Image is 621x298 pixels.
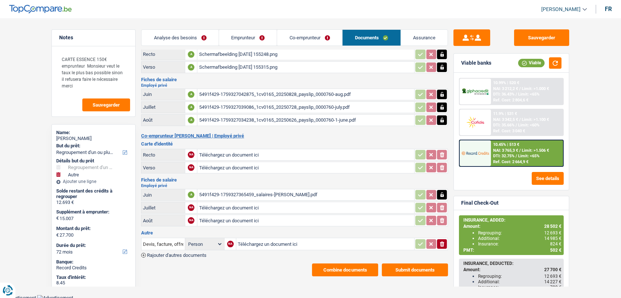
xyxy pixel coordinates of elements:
span: DTI: 36.43% [493,92,514,97]
span: / [516,123,517,128]
div: Banque: [56,259,131,265]
div: Regrouping: [478,274,561,279]
span: 780 € [550,285,561,290]
span: 502 € [550,248,561,253]
span: Limit: <60% [518,123,539,128]
span: DTI: 35.66% [493,123,514,128]
label: But du prêt: [56,143,129,149]
div: Additional: [478,279,561,284]
span: Limit: >1.100 € [522,117,549,122]
button: Sauvegarder [514,29,569,46]
span: / [519,117,521,122]
div: INSURANCE, DEDUCTED: [463,261,561,266]
span: NAI: 3 212,2 € [493,86,518,91]
div: Ref. Cost: 2 804,6 € [493,98,528,103]
div: Additional: [478,236,561,241]
label: Montant du prêt: [56,226,129,231]
img: TopCompare Logo [9,5,72,14]
span: NAI: 3 765,3 € [493,148,518,153]
div: A [188,91,194,98]
div: NA [227,241,234,247]
div: Août [143,117,183,123]
a: Assurance [401,30,448,46]
label: Supplément à emprunter: [56,209,129,215]
div: 8.45 [56,280,131,286]
div: Juin [143,192,183,198]
span: DTI: 32.75% [493,154,514,158]
img: Cofidis [462,115,489,129]
a: [PERSON_NAME] [535,3,587,15]
div: 12.693 € [56,200,131,205]
div: Solde restant des crédits à regrouper [56,188,131,200]
div: Viable [518,59,545,67]
h2: Employé privé [141,83,448,87]
button: See details [532,172,564,185]
div: Regrouping: [478,230,561,236]
span: 14 985 € [544,236,561,241]
h3: Fiches de salaire [141,177,448,182]
button: Submit documents [382,263,448,276]
div: Final Check-Out [461,200,499,206]
h5: Notes [59,35,128,41]
div: NA [188,204,194,211]
div: Name: [56,130,131,136]
div: fr [605,6,612,12]
div: Record Credits [56,265,131,271]
div: Recto [143,152,183,158]
a: Emprunteur [219,30,277,46]
a: Analyse des besoins [141,30,219,46]
div: Insurance: [478,285,561,290]
h2: Employé privé [141,184,448,188]
a: Co-emprunteur [277,30,342,46]
div: A [188,117,194,123]
div: A [188,51,194,58]
div: 5491f429-1759327042875_1cv0165_20250828_payslip_0000760-aug.pdf [199,89,413,100]
span: 824 € [550,241,561,247]
div: NA [188,217,194,224]
div: A [188,104,194,111]
div: Viable banks [461,60,491,66]
span: NAI: 3 342,5 € [493,117,518,122]
span: Rajouter d'autres documents [147,253,207,258]
div: Amount: [463,224,561,229]
div: 11.9% | 531 € [493,111,517,116]
h2: Co-emprunteur [PERSON_NAME] | Employé privé [141,133,448,139]
img: AlphaCredit [462,87,489,96]
span: Sauvegarder [93,103,120,107]
a: Documents [342,30,401,46]
div: Verso [143,64,183,70]
div: Juillet [143,205,183,211]
span: 14 227 € [544,279,561,284]
span: Limit: >1.000 € [522,86,549,91]
h3: Autre [141,230,448,235]
span: 28 502 € [544,224,561,229]
div: 10.99% | 520 € [493,80,519,85]
span: 27 700 € [544,267,561,272]
span: / [519,148,521,153]
span: 12 693 € [544,274,561,279]
span: 12 693 € [544,230,561,236]
label: Durée du prêt: [56,243,129,248]
div: Schermafbeelding [DATE] 155248.png [199,49,413,60]
span: / [519,86,521,91]
div: Détails but du prêt [56,158,131,164]
div: 5491f429-1759327039086_1cv0165_20250728_payslip_0000760-july.pdf [199,102,413,113]
span: / [516,92,517,97]
span: € [56,232,59,238]
div: Ajouter une ligne [56,179,131,184]
div: Schermafbeelding [DATE] 155315.png [199,62,413,73]
span: Limit: <65% [518,154,539,158]
div: A [188,64,194,71]
div: 5491f429-1759327034238_1cv0165_20250626_payslip_0000760-1-june.pdf [199,115,413,126]
div: Taux d'intérêt: [56,274,131,280]
div: A [188,191,194,198]
div: Juillet [143,104,183,110]
div: 10.45% | 513 € [493,142,519,147]
div: Ref. Cost: 2 664,9 € [493,159,528,164]
div: NA [188,151,194,158]
h3: Fiches de salaire [141,77,448,82]
div: Recto [143,51,183,57]
button: Sauvegarder [82,98,130,111]
button: Rajouter d'autres documents [141,253,207,258]
div: Août [143,218,183,223]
